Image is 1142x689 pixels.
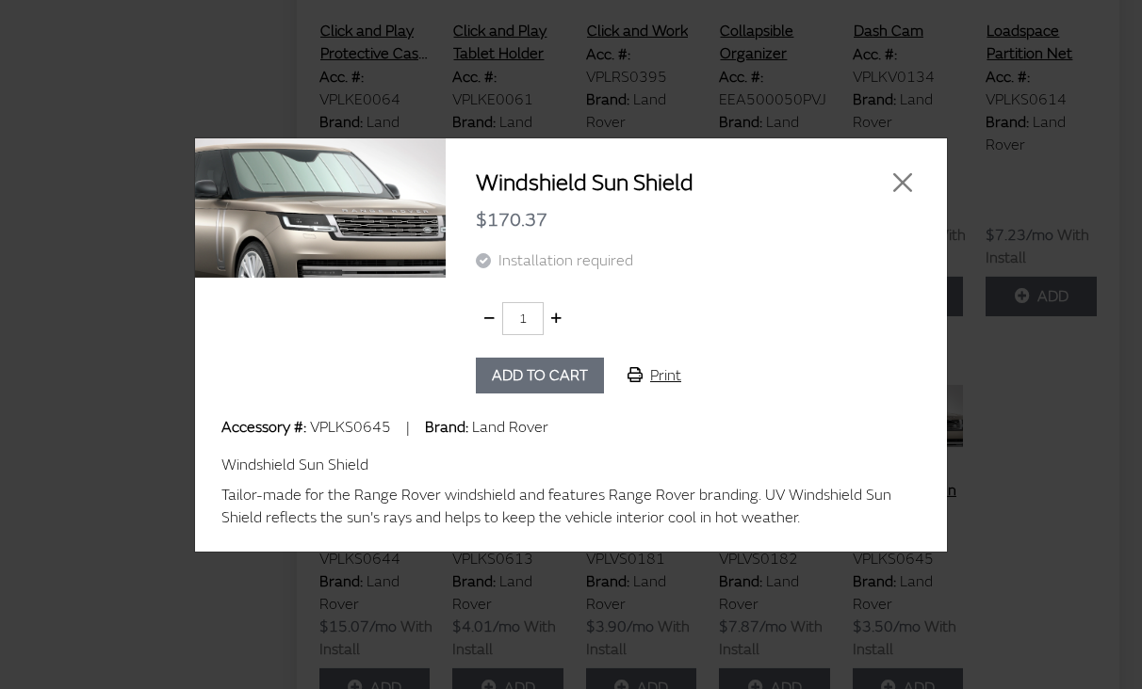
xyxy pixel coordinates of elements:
img: Image for Windshield Sun Shield [195,137,446,279]
div: Windshield Sun Shield [221,454,921,476]
span: | [406,418,410,437]
h2: Windshield Sun Shield [476,168,840,199]
label: Accessory #: [221,416,306,439]
span: Installation required [498,251,633,270]
button: Close [889,168,917,197]
label: Brand: [425,416,468,439]
button: Print [612,358,697,393]
div: $170.37 [476,199,917,242]
div: Tailor-made for the Range Rover windshield and features Range Rover branding. UV Windshield Sun S... [221,484,921,529]
span: Land Rover [472,418,548,437]
span: VPLKS0645 [310,418,391,437]
button: Add to cart [476,358,604,393]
